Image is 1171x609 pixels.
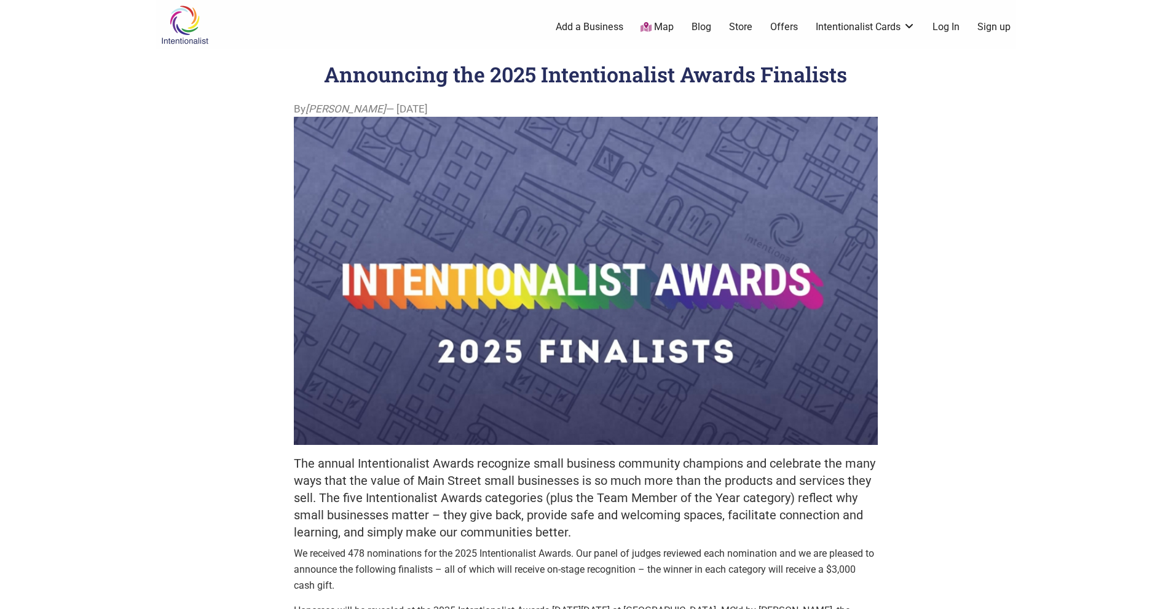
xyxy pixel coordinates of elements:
a: Store [729,20,752,34]
a: Intentionalist Cards [816,20,915,34]
a: Map [641,20,674,34]
h5: The annual Intentionalist Awards recognize small business community champions and celebrate the m... [294,455,878,541]
a: Blog [692,20,711,34]
img: Intentionalist [156,5,214,45]
i: [PERSON_NAME] [306,103,386,115]
a: Log In [932,20,960,34]
a: Sign up [977,20,1011,34]
h1: Announcing the 2025 Intentionalist Awards Finalists [324,60,847,88]
a: Add a Business [556,20,623,34]
p: We received 478 nominations for the 2025 Intentionalist Awards. Our panel of judges reviewed each... [294,546,878,593]
span: By — [DATE] [294,101,428,117]
a: Offers [770,20,798,34]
